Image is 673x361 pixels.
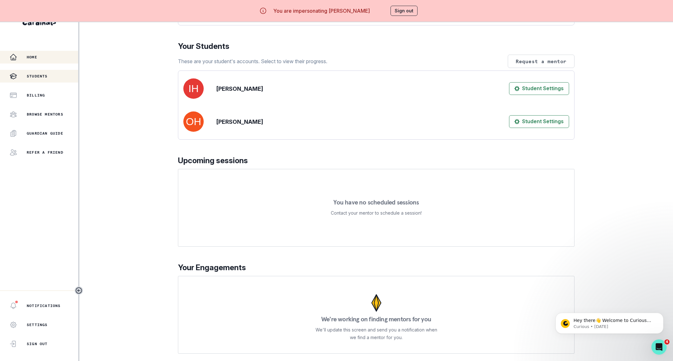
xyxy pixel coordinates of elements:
p: Your Students [178,41,574,52]
button: Sign out [391,6,418,16]
p: [PERSON_NAME] [216,117,263,126]
p: Upcoming sessions [178,155,574,166]
p: Refer a friend [27,150,63,155]
iframe: Intercom notifications message [546,299,673,344]
p: Sign Out [27,341,48,346]
p: You have no scheduled sessions [333,199,419,205]
p: [PERSON_NAME] [216,84,263,93]
p: Students [27,74,48,79]
button: Request a mentor [508,55,574,68]
p: Home [27,55,37,60]
p: Your Engagements [178,262,574,273]
img: svg [183,78,204,99]
p: You are impersonating [PERSON_NAME] [273,7,370,15]
p: Guardian Guide [27,131,63,136]
p: These are your student's accounts. Select to view their progress. [178,57,327,65]
p: Browse Mentors [27,112,63,117]
iframe: Intercom live chat [651,339,667,355]
p: We'll update this screen and send you a notification when we find a mentor for you. [315,326,437,341]
p: We're working on finding mentors for you [321,316,431,322]
p: Billing [27,93,45,98]
img: svg [183,111,204,132]
button: Toggle sidebar [75,286,83,295]
p: Message from Curious, sent 20w ago [28,24,110,30]
p: Contact your mentor to schedule a session! [331,209,422,217]
button: Student Settings [509,82,569,95]
span: Hey there👋 Welcome to Curious Cardinals 🙌 Take a look around! If you have any questions or are ex... [28,18,108,55]
button: Student Settings [509,115,569,128]
span: 4 [664,339,670,344]
p: Settings [27,322,48,327]
p: Notifications [27,303,61,308]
